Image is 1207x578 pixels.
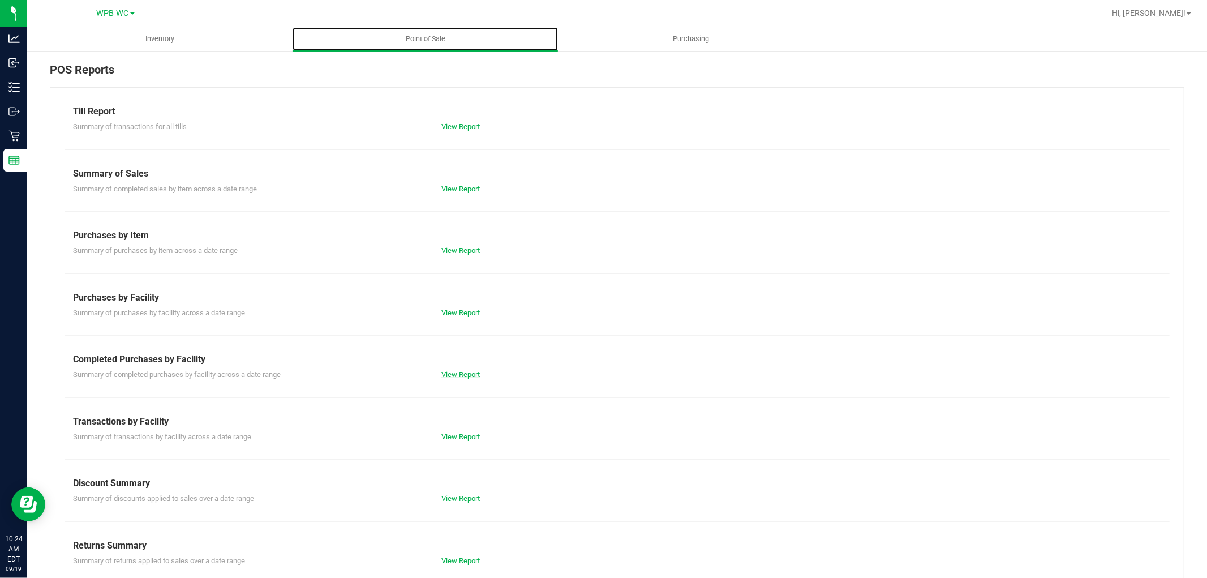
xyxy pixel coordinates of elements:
span: Purchasing [658,34,724,44]
a: View Report [441,246,480,255]
span: Point of Sale [390,34,461,44]
iframe: Resource center [11,487,45,521]
a: View Report [441,309,480,317]
a: View Report [441,556,480,565]
div: POS Reports [50,61,1184,87]
a: View Report [441,185,480,193]
p: 10:24 AM EDT [5,534,22,564]
a: Point of Sale [293,27,558,51]
a: View Report [441,370,480,379]
div: Completed Purchases by Facility [73,353,1161,366]
a: Inventory [27,27,293,51]
inline-svg: Retail [8,130,20,142]
span: Summary of completed purchases by facility across a date range [73,370,281,379]
inline-svg: Reports [8,155,20,166]
inline-svg: Analytics [8,33,20,44]
div: Transactions by Facility [73,415,1161,429]
span: Summary of returns applied to sales over a date range [73,556,245,565]
a: View Report [441,433,480,441]
div: Summary of Sales [73,167,1161,181]
div: Discount Summary [73,477,1161,490]
div: Till Report [73,105,1161,118]
a: View Report [441,494,480,503]
inline-svg: Inbound [8,57,20,68]
div: Purchases by Facility [73,291,1161,305]
span: WPB WC [97,8,129,18]
a: Purchasing [558,27,823,51]
span: Summary of completed sales by item across a date range [73,185,257,193]
span: Summary of transactions for all tills [73,122,187,131]
span: Summary of purchases by item across a date range [73,246,238,255]
p: 09/19 [5,564,22,573]
span: Summary of transactions by facility across a date range [73,433,251,441]
inline-svg: Inventory [8,82,20,93]
a: View Report [441,122,480,131]
span: Inventory [130,34,190,44]
span: Summary of discounts applied to sales over a date range [73,494,254,503]
span: Summary of purchases by facility across a date range [73,309,245,317]
span: Hi, [PERSON_NAME]! [1112,8,1185,18]
div: Purchases by Item [73,229,1161,242]
inline-svg: Outbound [8,106,20,117]
div: Returns Summary [73,539,1161,553]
